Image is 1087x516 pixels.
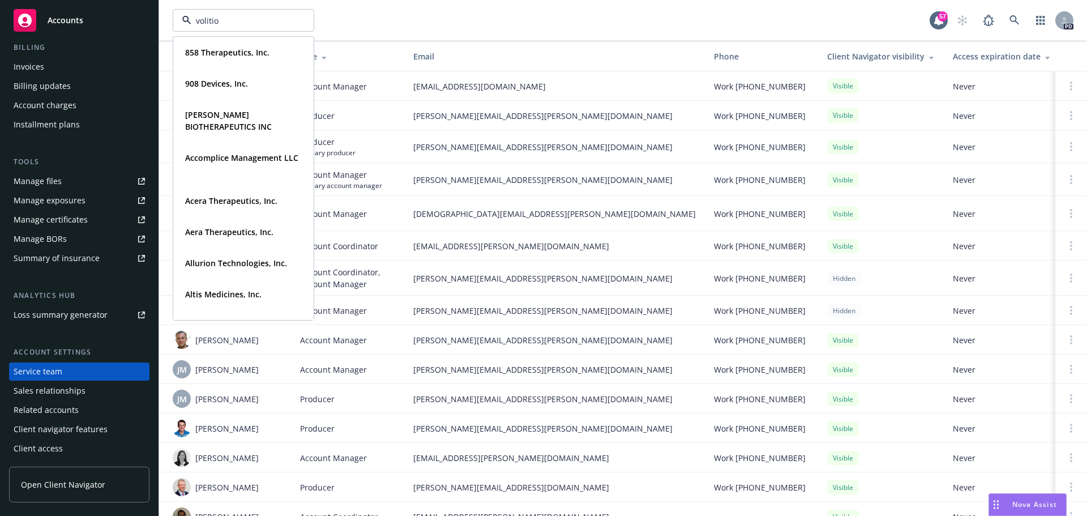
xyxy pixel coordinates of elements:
a: Loss summary generator [9,306,149,324]
img: photo [173,331,191,349]
div: Visible [827,421,859,436]
a: Service team [9,363,149,381]
span: Work [PHONE_NUMBER] [714,334,806,346]
span: Account Manager [300,452,367,464]
div: Billing updates [14,77,71,95]
span: Producer [300,393,335,405]
a: Installment plans [9,116,149,134]
span: JM [177,393,187,405]
span: Nova Assist [1012,500,1057,509]
span: Account Manager [300,364,367,376]
div: Visible [827,173,859,187]
div: Manage files [14,172,62,190]
span: Never [953,208,1059,220]
span: [PERSON_NAME][EMAIL_ADDRESS][PERSON_NAME][DOMAIN_NAME] [413,174,696,186]
div: Hidden [827,271,861,285]
span: Account Coordinator, Account Manager [300,266,395,290]
span: Work [PHONE_NUMBER] [714,110,806,122]
img: photo [173,449,191,467]
span: Work [PHONE_NUMBER] [714,423,806,434]
div: Account charges [14,96,76,114]
strong: Accomplice Management LLC [185,152,298,163]
span: Never [953,80,1059,92]
div: Visible [827,392,859,406]
div: Manage certificates [14,211,88,229]
span: Open Client Navigator [21,479,105,491]
span: Work [PHONE_NUMBER] [714,305,806,317]
span: Never [953,334,1059,346]
div: Visible [827,207,859,221]
span: [EMAIL_ADDRESS][PERSON_NAME][DOMAIN_NAME] [413,452,696,464]
div: Phone [714,50,809,62]
a: Client access [9,440,149,458]
a: Switch app [1029,9,1052,32]
span: Work [PHONE_NUMBER] [714,272,806,284]
span: Never [953,423,1059,434]
span: [PERSON_NAME][EMAIL_ADDRESS][PERSON_NAME][DOMAIN_NAME] [413,334,696,346]
div: Billing [9,42,149,53]
img: photo [173,419,191,437]
div: Installment plans [14,116,80,134]
span: Producer [300,423,335,434]
span: Account Manager [300,305,367,317]
span: Work [PHONE_NUMBER] [714,364,806,376]
span: Never [953,272,1059,284]
div: 57 [938,11,948,22]
span: [PERSON_NAME][EMAIL_ADDRESS][PERSON_NAME][DOMAIN_NAME] [413,393,696,405]
span: [PERSON_NAME] [195,334,259,346]
span: Accounts [48,16,83,25]
span: Never [953,141,1059,153]
span: [EMAIL_ADDRESS][PERSON_NAME][DOMAIN_NAME] [413,240,696,252]
div: Summary of insurance [14,249,100,267]
span: [PERSON_NAME][EMAIL_ADDRESS][PERSON_NAME][DOMAIN_NAME] [413,110,696,122]
span: Work [PHONE_NUMBER] [714,141,806,153]
span: [PERSON_NAME][EMAIL_ADDRESS][PERSON_NAME][DOMAIN_NAME] [413,305,696,317]
span: Producer [300,110,335,122]
div: Manage BORs [14,230,67,248]
div: Tools [9,156,149,168]
div: Client navigator features [14,420,108,438]
strong: Allurion Technologies, Inc. [185,258,287,268]
span: Work [PHONE_NUMBER] [714,208,806,220]
div: Visible [827,239,859,253]
span: Account Coordinator [300,240,378,252]
a: Account charges [9,96,149,114]
div: Access expiration date [953,50,1059,62]
strong: [PERSON_NAME] BIOTHERAPEUTICS INC [185,109,272,132]
a: Report a Bug [977,9,1000,32]
span: [PERSON_NAME][EMAIL_ADDRESS][PERSON_NAME][DOMAIN_NAME] [413,423,696,434]
span: Never [953,364,1059,376]
span: [PERSON_NAME] [195,452,259,464]
span: Never [953,240,1059,252]
span: Producer [300,481,335,493]
div: Service team [14,363,62,381]
a: Related accounts [9,401,149,419]
span: [PERSON_NAME][EMAIL_ADDRESS][DOMAIN_NAME] [413,481,696,493]
strong: 858 Therapeutics, Inc. [185,47,269,58]
span: Work [PHONE_NUMBER] [714,481,806,493]
a: Client navigator features [9,420,149,438]
span: Producer [300,136,356,148]
span: Never [953,174,1059,186]
div: Client Navigator visibility [827,50,935,62]
a: Manage BORs [9,230,149,248]
div: Client access [14,440,63,458]
span: Account Manager [300,334,367,346]
strong: Acera Therapeutics, Inc. [185,195,277,206]
span: JM [177,364,187,376]
strong: 908 Devices, Inc. [185,78,248,89]
div: Invoices [14,58,44,76]
div: Hidden [827,304,861,318]
div: Role [300,50,395,62]
div: Visible [827,363,859,377]
div: Drag to move [989,494,1003,515]
img: photo [173,478,191,496]
div: Related accounts [14,401,79,419]
a: Billing updates [9,77,149,95]
button: Nova Assist [988,493,1067,516]
span: [DEMOGRAPHIC_DATA][EMAIL_ADDRESS][PERSON_NAME][DOMAIN_NAME] [413,208,696,220]
input: Filter by keyword [191,15,291,27]
span: Manage exposures [9,191,149,210]
span: Account Manager [300,208,367,220]
div: Analytics hub [9,290,149,301]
